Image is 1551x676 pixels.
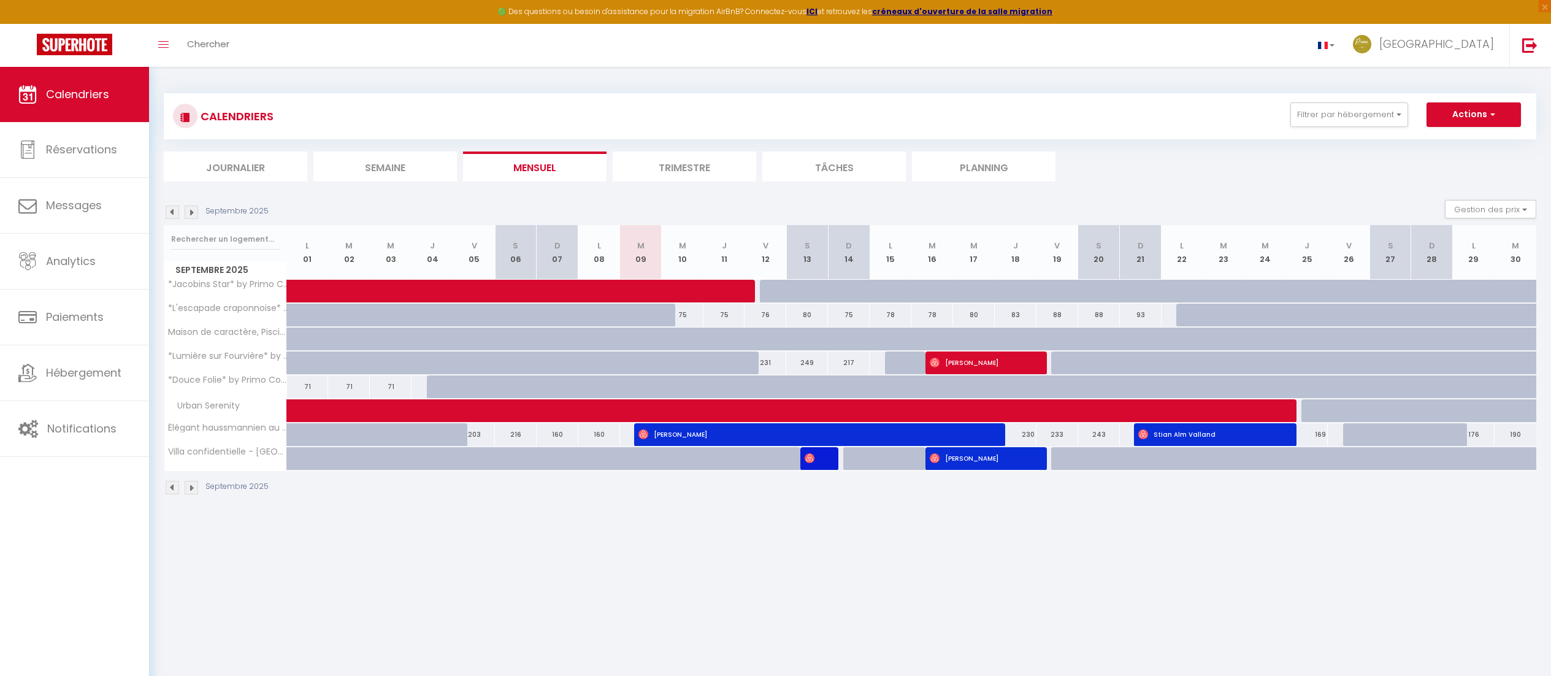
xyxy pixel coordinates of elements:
[554,240,561,252] abbr: D
[911,225,953,280] th: 16
[166,399,243,413] span: Urban Serenity
[1429,240,1435,252] abbr: D
[578,225,620,280] th: 08
[597,240,601,252] abbr: L
[166,280,289,289] span: *Jacobins Star* by Primo Conciergerie
[889,240,892,252] abbr: L
[1096,240,1101,252] abbr: S
[870,304,911,326] div: 78
[846,240,852,252] abbr: D
[930,447,1027,470] span: [PERSON_NAME]
[613,152,756,182] li: Trimestre
[1013,240,1018,252] abbr: J
[1036,423,1078,446] div: 233
[1244,225,1286,280] th: 24
[995,304,1036,326] div: 83
[1453,225,1495,280] th: 29
[166,447,289,456] span: Villa confidentielle - [GEOGRAPHIC_DATA]
[430,240,435,252] abbr: J
[164,261,286,279] span: Septembre 2025
[513,240,518,252] abbr: S
[1203,225,1244,280] th: 23
[1120,304,1162,326] div: 93
[953,304,995,326] div: 80
[328,375,370,398] div: 71
[786,304,828,326] div: 80
[287,225,329,280] th: 01
[1138,240,1144,252] abbr: D
[1344,24,1509,67] a: ... [GEOGRAPHIC_DATA]
[1388,240,1393,252] abbr: S
[1304,240,1309,252] abbr: J
[287,375,329,398] div: 71
[911,304,953,326] div: 78
[46,86,109,102] span: Calendriers
[495,423,537,446] div: 216
[870,225,911,280] th: 15
[46,253,96,269] span: Analytics
[537,423,578,446] div: 160
[1495,423,1536,446] div: 190
[762,152,906,182] li: Tâches
[46,142,117,157] span: Réservations
[722,240,727,252] abbr: J
[47,421,117,436] span: Notifications
[328,225,370,280] th: 02
[472,240,477,252] abbr: V
[786,225,828,280] th: 13
[637,240,645,252] abbr: M
[805,447,819,470] span: [PERSON_NAME]
[763,240,768,252] abbr: V
[745,225,786,280] th: 12
[930,351,1027,374] span: [PERSON_NAME]
[187,37,229,50] span: Chercher
[1369,225,1411,280] th: 27
[995,423,1036,446] div: 230
[1472,240,1476,252] abbr: L
[1379,36,1494,52] span: [GEOGRAPHIC_DATA]
[1220,240,1227,252] abbr: M
[1522,37,1538,53] img: logout
[1445,200,1536,218] button: Gestion des prix
[1290,102,1408,127] button: Filtrer par hébergement
[679,240,686,252] abbr: M
[929,240,936,252] abbr: M
[805,240,810,252] abbr: S
[46,365,121,380] span: Hébergement
[1120,225,1162,280] th: 21
[662,225,703,280] th: 10
[953,225,995,280] th: 17
[1427,102,1521,127] button: Actions
[46,309,104,325] span: Paiements
[703,225,745,280] th: 11
[745,351,786,374] div: 231
[370,375,412,398] div: 71
[387,240,394,252] abbr: M
[537,225,578,280] th: 07
[166,304,289,313] span: *L'escapade craponnoise* by Primo Conciergerie
[171,228,280,250] input: Rechercher un logement...
[370,225,412,280] th: 03
[1411,225,1453,280] th: 28
[37,34,112,55] img: Super Booking
[662,304,703,326] div: 75
[178,24,239,67] a: Chercher
[828,351,870,374] div: 217
[1078,225,1120,280] th: 20
[453,225,495,280] th: 05
[806,6,818,17] a: ICI
[1078,423,1120,446] div: 243
[166,423,289,432] span: Élégant haussmannien au cœur [PERSON_NAME][GEOGRAPHIC_DATA]
[1453,423,1495,446] div: 176
[620,225,662,280] th: 09
[205,205,269,217] p: Septembre 2025
[345,240,353,252] abbr: M
[1054,240,1060,252] abbr: V
[1346,240,1352,252] abbr: V
[166,328,289,337] span: Maison de caractère, Piscine et vue exceptionnelle Monts d'Or
[638,423,986,446] span: [PERSON_NAME]
[1078,304,1120,326] div: 88
[313,152,457,182] li: Semaine
[970,240,978,252] abbr: M
[1180,240,1184,252] abbr: L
